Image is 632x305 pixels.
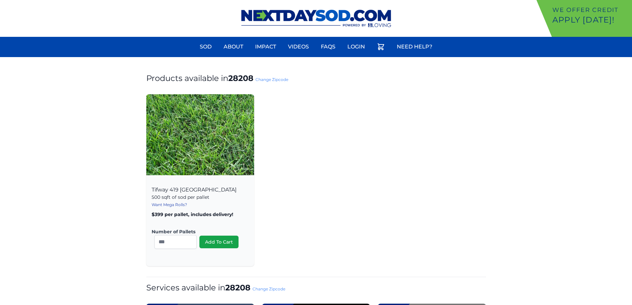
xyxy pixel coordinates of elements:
[146,179,254,266] div: Tifway 419 [GEOGRAPHIC_DATA]
[152,202,187,207] a: Want Mega Rolls?
[552,5,629,15] p: We offer Credit
[343,39,369,55] a: Login
[152,228,244,235] label: Number of Pallets
[152,194,249,200] p: 500 sqft of sod per pallet
[146,94,254,175] img: Tifway 419 Bermuda Product Image
[284,39,313,55] a: Videos
[225,283,250,292] strong: 28208
[146,73,486,84] h1: Products available in
[251,39,280,55] a: Impact
[317,39,339,55] a: FAQs
[255,77,288,82] a: Change Zipcode
[552,15,629,25] p: Apply [DATE]!
[252,286,285,291] a: Change Zipcode
[228,73,253,83] strong: 28208
[196,39,216,55] a: Sod
[152,211,249,218] p: $399 per pallet, includes delivery!
[199,236,239,248] button: Add To Cart
[393,39,436,55] a: Need Help?
[146,282,486,293] h1: Services available in
[220,39,247,55] a: About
